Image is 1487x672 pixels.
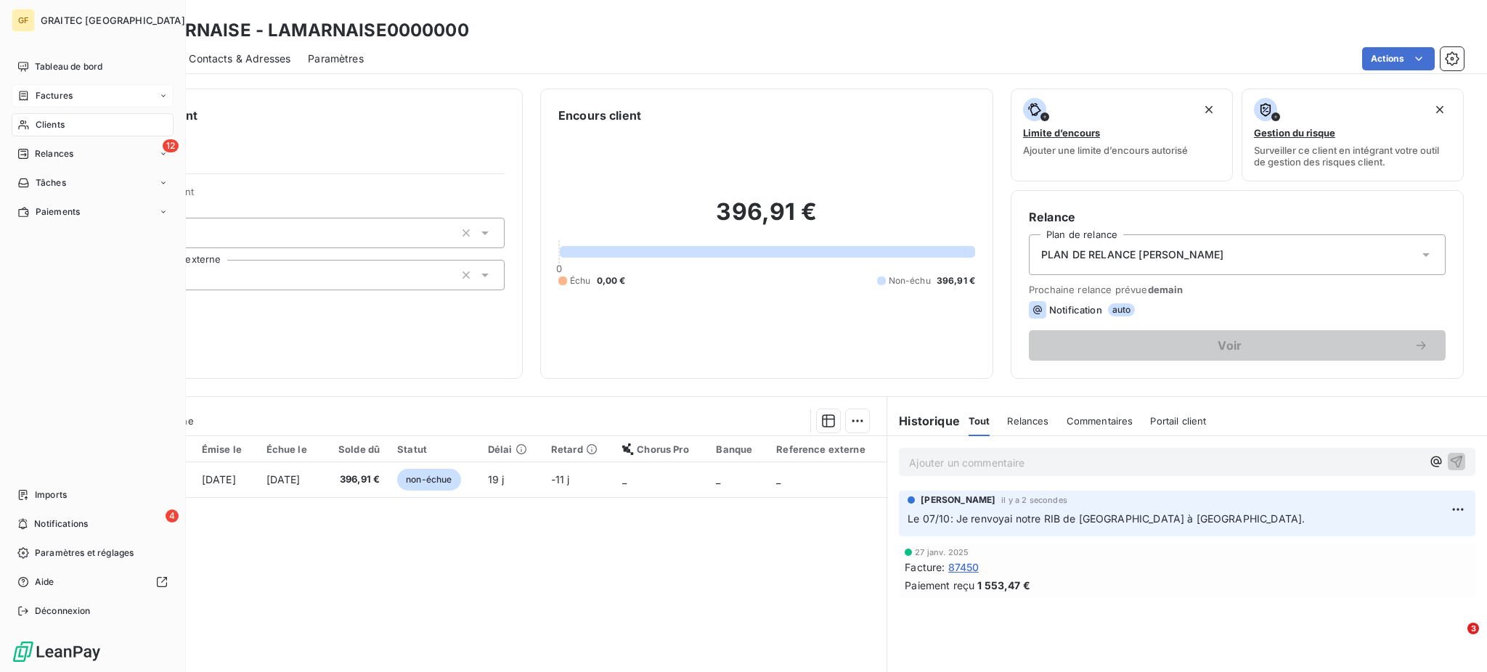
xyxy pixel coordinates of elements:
span: -11 j [551,473,570,485]
span: Notifications [34,517,88,530]
span: non-échue [397,469,460,491]
span: Échu [570,274,591,287]
span: Contacts & Adresses [189,52,290,66]
iframe: Intercom live chat [1438,623,1472,657]
span: Limite d’encours [1023,127,1100,139]
h6: Historique [887,412,960,430]
span: _ [622,473,627,485]
div: Banque [716,443,759,455]
span: Notification [1049,304,1102,316]
div: Solde dû [331,443,380,455]
span: Paramètres et réglages [35,546,134,560]
span: Prochaine relance prévue [1029,284,1446,295]
span: Déconnexion [35,605,91,618]
span: [DATE] [202,473,236,485]
span: Propriétés Client [117,186,505,206]
span: Paiements [36,205,80,218]
div: Retard [551,443,605,455]
div: Chorus Pro [622,443,698,455]
span: _ [716,473,720,485]
span: 0 [556,263,562,274]
div: Délai [488,443,534,455]
span: 396,91 € [331,472,380,487]
span: il y a 2 secondes [1001,496,1067,504]
h3: LA MARNAISE - LAMARNAISE0000000 [128,17,469,44]
a: Aide [12,570,174,594]
div: Émise le [202,443,249,455]
span: Relances [1007,415,1048,427]
h2: 396,91 € [558,197,975,241]
span: 1 553,47 € [977,578,1030,593]
span: 0,00 € [597,274,626,287]
span: Aide [35,575,54,589]
span: Relances [35,147,73,160]
h6: Informations client [88,107,505,124]
div: GF [12,9,35,32]
h6: Relance [1029,208,1446,226]
span: Imports [35,488,67,501]
button: Gestion du risqueSurveiller ce client en intégrant votre outil de gestion des risques client. [1242,89,1464,181]
span: Tâches [36,176,66,189]
button: Actions [1362,47,1435,70]
div: Statut [397,443,470,455]
img: Logo LeanPay [12,640,102,663]
span: Factures [36,89,73,102]
span: 19 j [488,473,505,485]
div: Échue le [266,443,314,455]
span: Gestion du risque [1254,127,1335,139]
button: Limite d’encoursAjouter une limite d’encours autorisé [1011,89,1233,181]
span: 87450 [948,560,979,575]
span: Ajouter une limite d’encours autorisé [1023,144,1188,156]
span: Portail client [1150,415,1206,427]
span: demain [1148,284,1184,295]
span: 3 [1467,623,1479,634]
span: [PERSON_NAME] [921,493,995,507]
span: Tout [969,415,990,427]
span: Le 07/10: Je renvoyai notre RIB de [GEOGRAPHIC_DATA] à [GEOGRAPHIC_DATA]. [908,512,1305,525]
span: 396,91 € [937,274,975,287]
span: Surveiller ce client en intégrant votre outil de gestion des risques client. [1254,144,1451,168]
span: _ [776,473,781,485]
span: PLAN DE RELANCE [PERSON_NAME] [1041,247,1223,262]
span: Facture : [905,560,945,575]
span: Tableau de bord [35,60,102,73]
span: Clients [36,118,65,131]
span: Paramètres [308,52,364,66]
span: 27 janv. 2025 [915,548,969,557]
span: 12 [163,139,179,152]
span: 4 [166,509,179,523]
span: Voir [1046,340,1414,351]
span: [DATE] [266,473,301,485]
span: GRAITEC [GEOGRAPHIC_DATA] [41,15,185,26]
span: Commentaires [1067,415,1133,427]
div: Reference externe [776,443,878,455]
span: auto [1108,303,1136,316]
span: Paiement reçu [905,578,974,593]
h6: Encours client [558,107,641,124]
button: Voir [1029,330,1446,361]
span: Non-échu [889,274,931,287]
